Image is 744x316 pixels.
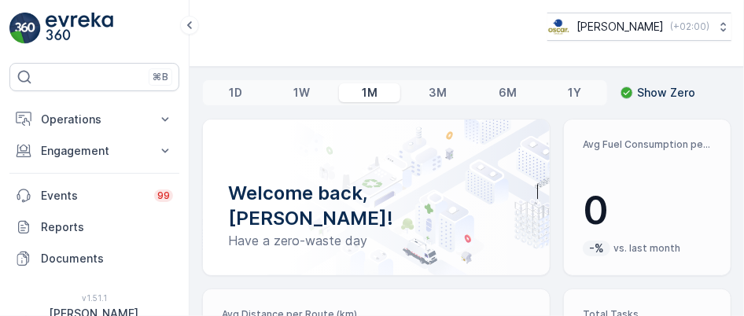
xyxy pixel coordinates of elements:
p: Welcome back, [PERSON_NAME]! [228,181,525,231]
p: 1D [229,85,242,101]
img: basis-logo_rgb2x.png [547,18,570,35]
img: logo [9,13,41,44]
p: ⌘B [153,71,168,83]
p: Have a zero-waste day [228,231,525,250]
img: logo_light-DOdMpM7g.png [46,13,113,44]
p: Show Zero [637,85,695,101]
p: vs. last month [613,242,680,255]
p: Avg Fuel Consumption per Route (lt) [583,138,712,151]
a: Events99 [9,180,179,211]
a: Reports [9,211,179,243]
p: -% [587,241,606,256]
a: Documents [9,243,179,274]
p: [PERSON_NAME] [576,19,664,35]
p: Operations [41,112,148,127]
p: 99 [157,189,170,202]
p: Engagement [41,143,148,159]
span: v 1.51.1 [9,293,179,303]
p: 1Y [568,85,581,101]
button: Operations [9,104,179,135]
p: Reports [41,219,173,235]
p: Documents [41,251,173,266]
p: 1W [293,85,310,101]
button: [PERSON_NAME](+02:00) [547,13,731,41]
p: Events [41,188,145,204]
p: 3M [429,85,447,101]
p: 1M [362,85,378,101]
p: ( +02:00 ) [670,20,709,33]
button: Engagement [9,135,179,167]
p: 0 [583,187,712,234]
p: 6M [499,85,517,101]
